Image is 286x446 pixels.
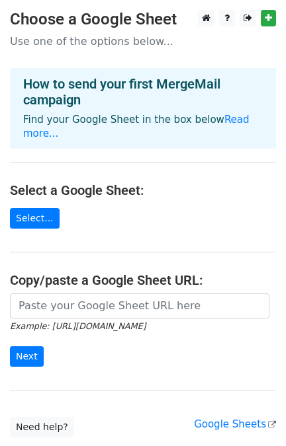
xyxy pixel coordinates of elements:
[10,321,146,331] small: Example: [URL][DOMAIN_NAME]
[10,417,74,437] a: Need help?
[23,113,263,141] p: Find your Google Sheet in the box below
[10,182,276,198] h4: Select a Google Sheet:
[10,293,269,318] input: Paste your Google Sheet URL here
[10,208,60,229] a: Select...
[10,272,276,288] h4: Copy/paste a Google Sheet URL:
[10,10,276,29] h3: Choose a Google Sheet
[10,34,276,48] p: Use one of the options below...
[23,114,250,139] a: Read more...
[10,346,44,367] input: Next
[23,76,263,108] h4: How to send your first MergeMail campaign
[194,418,276,430] a: Google Sheets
